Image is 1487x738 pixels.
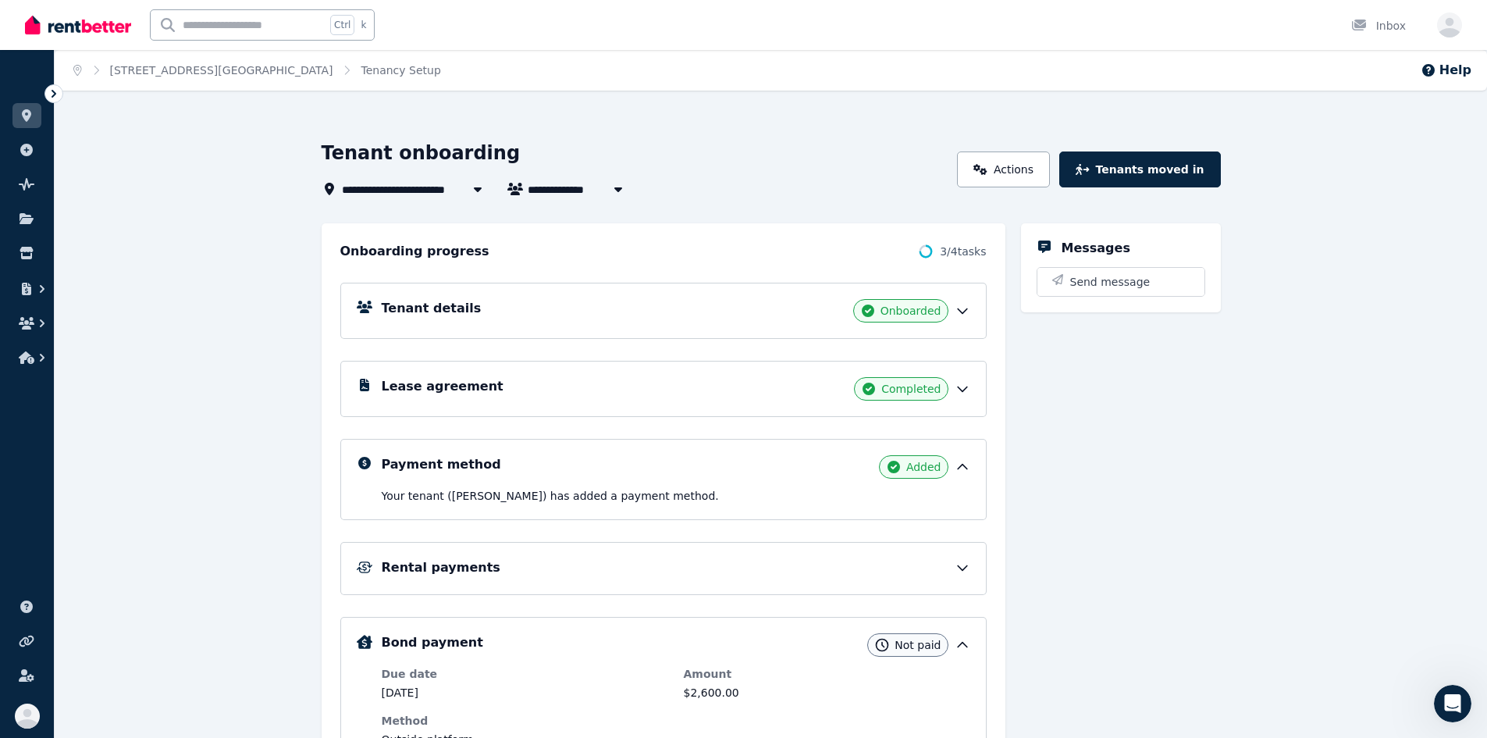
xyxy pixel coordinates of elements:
[881,381,941,397] span: Completed
[382,633,483,652] h5: Bond payment
[469,6,499,36] button: Collapse window
[382,299,482,318] h5: Tenant details
[289,605,329,636] span: smiley reaction
[248,605,289,636] span: neutral face reaction
[1434,685,1471,722] iframe: Intercom live chat
[340,242,489,261] h2: Onboarding progress
[1037,268,1204,296] button: Send message
[895,637,941,653] span: Not paid
[110,64,333,77] a: [STREET_ADDRESS][GEOGRAPHIC_DATA]
[684,685,970,701] dd: $2,600.00
[382,377,503,396] h5: Lease agreement
[361,62,440,78] span: Tenancy Setup
[382,685,668,701] dd: [DATE]
[357,562,372,573] img: Rental Payments
[940,244,986,259] span: 3 / 4 tasks
[382,488,970,504] p: Your tenant ([PERSON_NAME]) has added a payment method.
[1070,274,1151,290] span: Send message
[382,666,668,682] dt: Due date
[684,666,970,682] dt: Amount
[1062,239,1130,258] h5: Messages
[297,605,320,636] span: 😃
[206,656,331,668] a: Open in help center
[880,303,941,319] span: Onboarded
[957,152,1050,187] a: Actions
[208,605,248,636] span: disappointed reaction
[357,635,372,649] img: Bond Details
[906,459,941,475] span: Added
[1421,61,1471,80] button: Help
[257,605,279,636] span: 😐
[322,141,521,166] h1: Tenant onboarding
[25,13,131,37] img: RentBetter
[499,6,527,34] div: Close
[361,19,366,31] span: k
[330,15,354,35] span: Ctrl
[19,590,518,607] div: Did this answer your question?
[382,455,501,474] h5: Payment method
[216,605,239,636] span: 😞
[1059,152,1220,187] button: Tenants moved in
[382,558,500,577] h5: Rental payments
[1351,18,1406,34] div: Inbox
[10,6,40,36] button: go back
[55,50,460,91] nav: Breadcrumb
[382,713,668,729] dt: Method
